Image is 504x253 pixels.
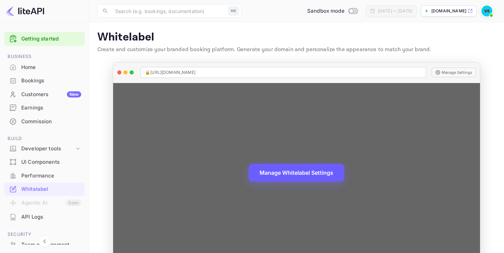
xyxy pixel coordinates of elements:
div: UI Components [21,158,81,166]
button: Manage Settings [432,68,476,77]
div: Bookings [21,77,81,85]
a: UI Components [4,156,85,168]
div: Commission [21,118,81,126]
button: Collapse navigation [38,235,51,248]
img: LiteAPI logo [5,5,44,16]
div: Getting started [4,32,85,46]
button: Manage Whitelabel Settings [249,164,344,182]
div: ⌘K [228,7,239,15]
p: Whitelabel [97,31,496,44]
a: CustomersNew [4,88,85,101]
div: UI Components [4,156,85,169]
a: Earnings [4,101,85,114]
a: Getting started [21,35,81,43]
div: Switch to Production mode [304,7,360,15]
div: Whitelabel [4,183,85,196]
a: Commission [4,115,85,128]
a: Whitelabel [4,183,85,195]
span: Security [4,231,85,238]
div: [DATE] — [DATE] [378,8,412,14]
div: Earnings [4,101,85,115]
div: Developer tools [4,143,85,155]
a: API Logs [4,210,85,223]
span: Sandbox mode [307,7,345,15]
div: Developer tools [21,145,74,153]
span: Build [4,135,85,142]
div: Home [4,61,85,74]
a: Bookings [4,74,85,87]
div: Whitelabel [21,185,81,193]
input: Search (e.g. bookings, documentation) [111,4,226,18]
span: 🔒 [URL][DOMAIN_NAME] [145,69,195,76]
div: New [67,91,81,97]
div: Bookings [4,74,85,88]
div: API Logs [21,213,81,221]
p: [DOMAIN_NAME] [431,8,466,14]
div: Performance [21,172,81,180]
span: Business [4,53,85,60]
p: Create and customize your branded booking platform. Generate your domain and personalize the appe... [97,46,496,54]
div: Customers [21,91,81,99]
a: Performance [4,169,85,182]
div: Home [21,64,81,71]
a: Home [4,61,85,73]
div: Earnings [21,104,81,112]
div: Team management [21,241,81,249]
div: API Logs [4,210,85,224]
a: Team management [4,238,85,251]
div: Performance [4,169,85,183]
img: VARUN SARDA [481,5,492,16]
